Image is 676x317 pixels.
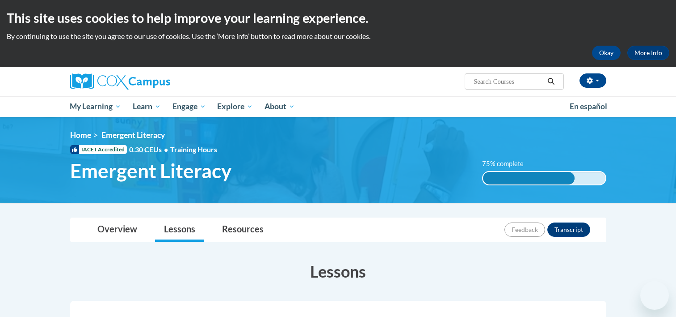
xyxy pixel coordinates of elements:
[170,145,217,154] span: Training Hours
[70,73,240,90] a: Cox Campus
[172,101,206,112] span: Engage
[265,101,295,112] span: About
[627,46,669,60] a: More Info
[592,46,621,60] button: Okay
[101,130,165,140] span: Emergent Literacy
[70,145,127,154] span: IACET Accredited
[70,260,606,283] h3: Lessons
[259,96,301,117] a: About
[564,97,613,116] a: En español
[579,73,606,88] button: Account Settings
[133,101,161,112] span: Learn
[217,101,253,112] span: Explore
[7,9,669,27] h2: This site uses cookies to help improve your learning experience.
[167,96,212,117] a: Engage
[483,172,575,184] div: 75% complete
[70,130,91,140] a: Home
[164,145,168,154] span: •
[57,96,620,117] div: Main menu
[640,281,669,310] iframe: Button to launch messaging window
[547,223,590,237] button: Transcript
[211,96,259,117] a: Explore
[482,159,533,169] label: 75% complete
[70,101,121,112] span: My Learning
[155,218,204,242] a: Lessons
[88,218,146,242] a: Overview
[473,76,544,87] input: Search Courses
[129,145,170,154] span: 0.30 CEUs
[70,73,170,90] img: Cox Campus
[64,96,127,117] a: My Learning
[127,96,167,117] a: Learn
[504,223,545,237] button: Feedback
[570,102,607,111] span: En español
[544,76,558,87] button: Search
[7,31,669,41] p: By continuing to use the site you agree to our use of cookies. Use the ‘More info’ button to read...
[213,218,273,242] a: Resources
[70,159,231,183] span: Emergent Literacy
